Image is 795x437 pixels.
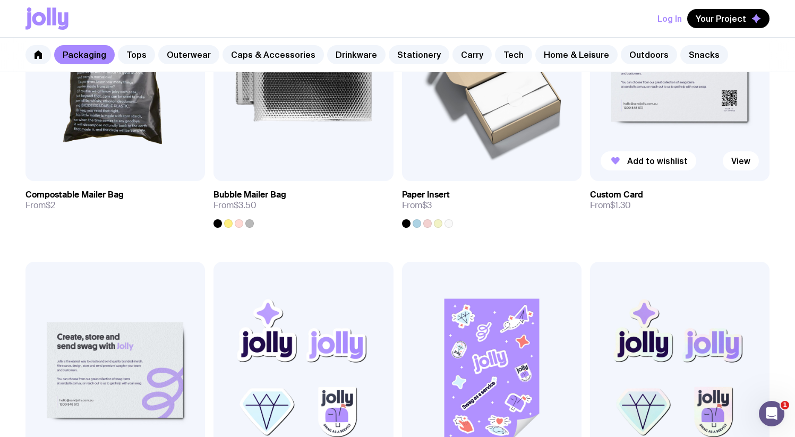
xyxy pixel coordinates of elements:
[402,200,432,211] span: From
[590,200,631,211] span: From
[213,190,286,200] h3: Bubble Mailer Bag
[327,45,386,64] a: Drinkware
[422,200,432,211] span: $3
[535,45,618,64] a: Home & Leisure
[46,200,55,211] span: $2
[234,200,257,211] span: $3.50
[213,200,257,211] span: From
[723,151,759,170] a: View
[158,45,219,64] a: Outerwear
[389,45,449,64] a: Stationery
[680,45,728,64] a: Snacks
[25,181,205,219] a: Compostable Mailer BagFrom$2
[696,13,746,24] span: Your Project
[54,45,115,64] a: Packaging
[452,45,492,64] a: Carry
[25,200,55,211] span: From
[759,401,784,426] iframe: Intercom live chat
[213,181,393,228] a: Bubble Mailer BagFrom$3.50
[627,156,688,166] span: Add to wishlist
[402,181,582,228] a: Paper InsertFrom$3
[590,181,770,219] a: Custom CardFrom$1.30
[118,45,155,64] a: Tops
[223,45,324,64] a: Caps & Accessories
[687,9,770,28] button: Your Project
[590,190,643,200] h3: Custom Card
[25,190,124,200] h3: Compostable Mailer Bag
[402,190,450,200] h3: Paper Insert
[621,45,677,64] a: Outdoors
[610,200,631,211] span: $1.30
[657,9,682,28] button: Log In
[495,45,532,64] a: Tech
[601,151,696,170] button: Add to wishlist
[781,401,789,409] span: 1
